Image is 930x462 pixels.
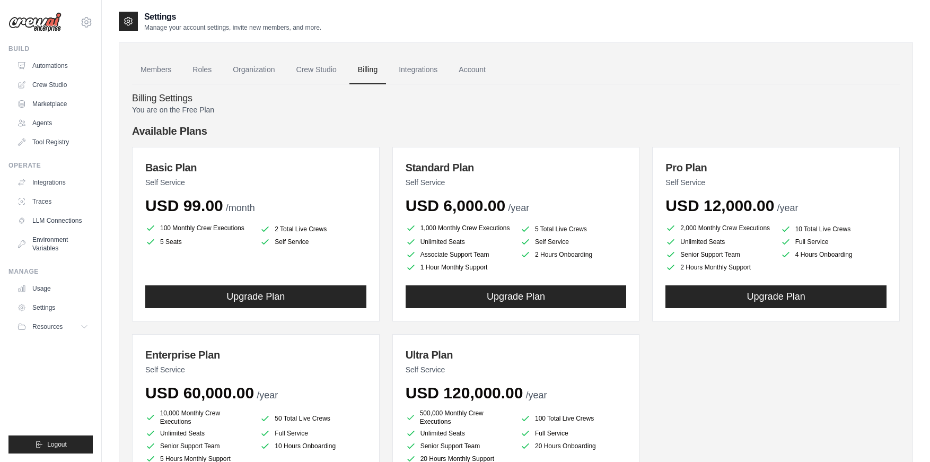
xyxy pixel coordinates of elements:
[257,390,278,400] span: /year
[132,104,900,115] p: You are on the Free Plan
[665,249,771,260] li: Senior Support Team
[406,409,512,426] li: 500,000 Monthly Crew Executions
[520,237,626,247] li: Self Service
[406,249,512,260] li: Associate Support Team
[260,428,366,439] li: Full Service
[406,222,512,234] li: 1,000 Monthly Crew Executions
[145,384,254,402] span: USD 60,000.00
[665,197,774,214] span: USD 12,000.00
[526,390,547,400] span: /year
[508,203,529,213] span: /year
[184,56,220,84] a: Roles
[132,93,900,104] h4: Billing Settings
[47,440,67,449] span: Logout
[144,11,321,23] h2: Settings
[260,441,366,451] li: 10 Hours Onboarding
[260,411,366,426] li: 50 Total Live Crews
[13,318,93,335] button: Resources
[777,203,798,213] span: /year
[145,347,366,362] h3: Enterprise Plan
[13,115,93,132] a: Agents
[13,299,93,316] a: Settings
[780,224,887,234] li: 10 Total Live Crews
[406,428,512,439] li: Unlimited Seats
[224,56,283,84] a: Organization
[406,384,523,402] span: USD 120,000.00
[32,322,63,331] span: Resources
[8,267,93,276] div: Manage
[13,193,93,210] a: Traces
[145,285,366,308] button: Upgrade Plan
[13,134,93,151] a: Tool Registry
[665,160,887,175] h3: Pro Plan
[145,177,366,188] p: Self Service
[13,76,93,93] a: Crew Studio
[132,124,900,138] h4: Available Plans
[145,364,366,375] p: Self Service
[406,237,512,247] li: Unlimited Seats
[13,280,93,297] a: Usage
[260,237,366,247] li: Self Service
[665,237,771,247] li: Unlimited Seats
[145,428,251,439] li: Unlimited Seats
[8,45,93,53] div: Build
[780,237,887,247] li: Full Service
[665,177,887,188] p: Self Service
[145,441,251,451] li: Senior Support Team
[226,203,255,213] span: /month
[390,56,446,84] a: Integrations
[520,249,626,260] li: 2 Hours Onboarding
[145,409,251,426] li: 10,000 Monthly Crew Executions
[145,222,251,234] li: 100 Monthly Crew Executions
[665,262,771,273] li: 2 Hours Monthly Support
[406,364,627,375] p: Self Service
[145,237,251,247] li: 5 Seats
[406,441,512,451] li: Senior Support Team
[8,161,93,170] div: Operate
[145,160,366,175] h3: Basic Plan
[406,160,627,175] h3: Standard Plan
[13,57,93,74] a: Automations
[406,197,505,214] span: USD 6,000.00
[406,347,627,362] h3: Ultra Plan
[780,249,887,260] li: 4 Hours Onboarding
[406,285,627,308] button: Upgrade Plan
[520,224,626,234] li: 5 Total Live Crews
[132,56,180,84] a: Members
[13,231,93,257] a: Environment Variables
[13,212,93,229] a: LLM Connections
[520,441,626,451] li: 20 Hours Onboarding
[288,56,345,84] a: Crew Studio
[520,428,626,439] li: Full Service
[665,222,771,234] li: 2,000 Monthly Crew Executions
[144,23,321,32] p: Manage your account settings, invite new members, and more.
[349,56,386,84] a: Billing
[145,197,223,214] span: USD 99.00
[260,224,366,234] li: 2 Total Live Crews
[520,411,626,426] li: 100 Total Live Crews
[13,95,93,112] a: Marketplace
[450,56,494,84] a: Account
[406,262,512,273] li: 1 Hour Monthly Support
[8,435,93,454] button: Logout
[13,174,93,191] a: Integrations
[8,12,62,32] img: Logo
[665,285,887,308] button: Upgrade Plan
[406,177,627,188] p: Self Service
